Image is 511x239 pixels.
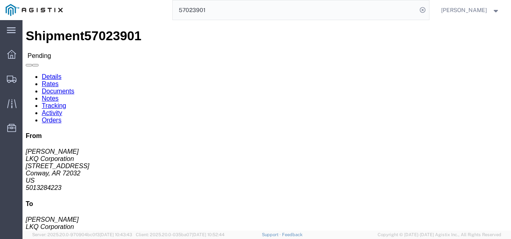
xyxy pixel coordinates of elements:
[282,232,303,237] a: Feedback
[192,232,225,237] span: [DATE] 10:52:44
[22,20,511,231] iframe: FS Legacy Container
[378,231,501,238] span: Copyright © [DATE]-[DATE] Agistix Inc., All Rights Reserved
[441,5,500,15] button: [PERSON_NAME]
[262,232,282,237] a: Support
[136,232,225,237] span: Client: 2025.20.0-035ba07
[173,0,417,20] input: Search for shipment number, reference number
[6,4,63,16] img: logo
[32,232,132,237] span: Server: 2025.20.0-970904bc0f3
[441,6,487,14] span: Nathan Seeley
[100,232,132,237] span: [DATE] 10:43:43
